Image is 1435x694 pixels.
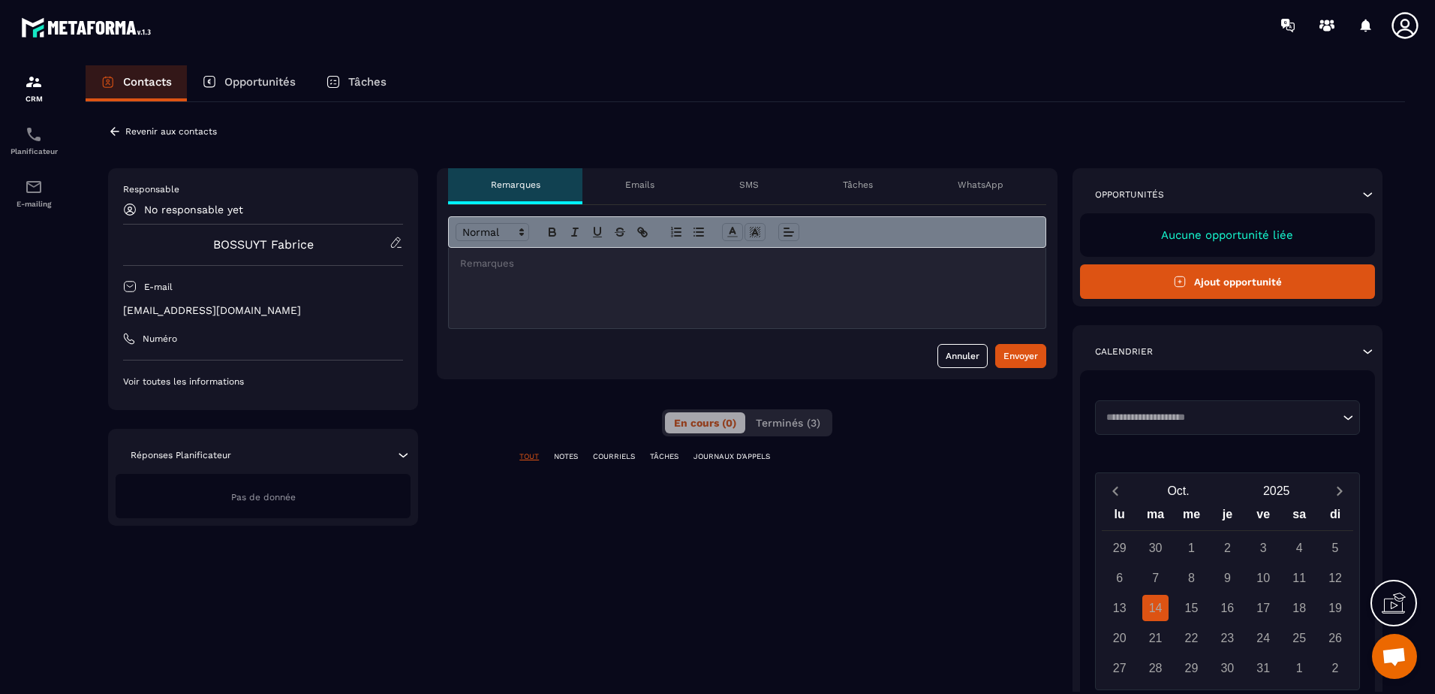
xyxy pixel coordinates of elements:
[1095,345,1153,358] p: Calendrier
[1106,595,1133,621] div: 13
[131,449,231,461] p: Réponses Planificateur
[843,179,873,191] p: Tâches
[1102,504,1138,530] div: lu
[756,417,820,429] span: Terminés (3)
[1281,504,1317,530] div: sa
[1003,349,1038,364] div: Envoyer
[995,344,1046,368] button: Envoyer
[1372,634,1417,679] div: Ouvrir le chat
[1142,655,1169,681] div: 28
[1178,565,1205,591] div: 8
[747,412,829,433] button: Terminés (3)
[1250,535,1277,561] div: 3
[4,147,64,155] p: Planificateur
[1174,504,1210,530] div: me
[1250,565,1277,591] div: 10
[187,65,311,101] a: Opportunités
[554,451,578,462] p: NOTES
[519,451,539,462] p: TOUT
[144,281,173,293] p: E-mail
[25,73,43,91] img: formation
[123,183,403,195] p: Responsable
[1178,625,1205,651] div: 22
[4,167,64,219] a: emailemailE-mailing
[1325,481,1353,501] button: Next month
[1101,410,1339,425] input: Search for option
[1142,595,1169,621] div: 14
[1322,535,1349,561] div: 5
[593,451,635,462] p: COURRIELS
[1095,228,1360,242] p: Aucune opportunité liée
[1178,535,1205,561] div: 1
[123,75,172,89] p: Contacts
[1250,595,1277,621] div: 17
[1286,565,1313,591] div: 11
[1209,504,1245,530] div: je
[4,95,64,103] p: CRM
[1214,535,1241,561] div: 2
[86,65,187,101] a: Contacts
[1130,478,1228,504] button: Open months overlay
[125,126,217,137] p: Revenir aux contacts
[4,200,64,208] p: E-mailing
[1095,189,1164,201] p: Opportunités
[1250,625,1277,651] div: 24
[1322,595,1349,621] div: 19
[1214,565,1241,591] div: 9
[1142,565,1169,591] div: 7
[123,376,403,388] p: Voir toutes les informations
[1106,625,1133,651] div: 20
[674,417,736,429] span: En cours (0)
[25,178,43,196] img: email
[665,412,745,433] button: En cours (0)
[693,451,770,462] p: JOURNAUX D'APPELS
[1286,655,1313,681] div: 1
[1080,264,1375,299] button: Ajout opportunité
[231,492,296,502] span: Pas de donnée
[213,237,314,252] a: BOSSUYT Fabrice
[1178,655,1205,681] div: 29
[1227,478,1325,504] button: Open years overlay
[625,179,654,191] p: Emails
[739,179,759,191] p: SMS
[1322,565,1349,591] div: 12
[1142,535,1169,561] div: 30
[1286,625,1313,651] div: 25
[1138,504,1174,530] div: ma
[348,75,387,89] p: Tâches
[1214,625,1241,651] div: 23
[25,125,43,143] img: scheduler
[224,75,296,89] p: Opportunités
[1106,655,1133,681] div: 27
[1214,595,1241,621] div: 16
[650,451,678,462] p: TÂCHES
[144,204,243,216] p: No responsable yet
[1245,504,1281,530] div: ve
[1322,655,1349,681] div: 2
[1317,504,1353,530] div: di
[21,14,156,41] img: logo
[1142,625,1169,651] div: 21
[4,62,64,114] a: formationformationCRM
[1102,504,1353,681] div: Calendar wrapper
[1250,655,1277,681] div: 31
[1095,400,1360,435] div: Search for option
[123,303,403,318] p: [EMAIL_ADDRESS][DOMAIN_NAME]
[1102,535,1353,681] div: Calendar days
[1106,535,1133,561] div: 29
[958,179,1003,191] p: WhatsApp
[491,179,540,191] p: Remarques
[1322,625,1349,651] div: 26
[1286,535,1313,561] div: 4
[1106,565,1133,591] div: 6
[1178,595,1205,621] div: 15
[1214,655,1241,681] div: 30
[1286,595,1313,621] div: 18
[4,114,64,167] a: schedulerschedulerPlanificateur
[311,65,402,101] a: Tâches
[937,344,988,368] button: Annuler
[1102,481,1130,501] button: Previous month
[143,333,177,345] p: Numéro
